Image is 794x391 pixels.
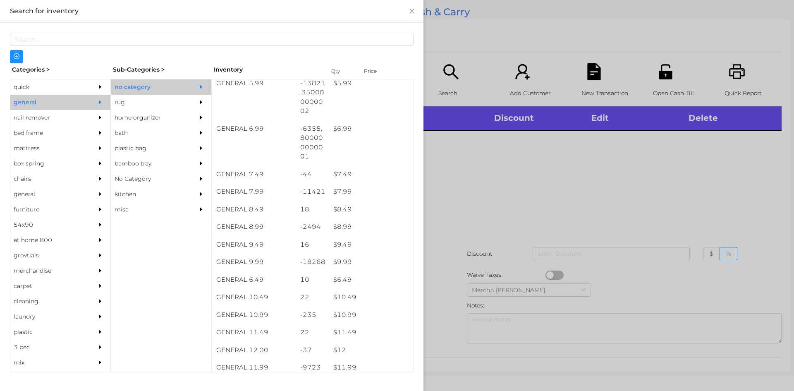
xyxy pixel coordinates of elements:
[10,294,86,309] div: cleaning
[97,237,103,243] i: icon: caret-right
[296,271,330,289] div: 10
[111,110,187,125] div: home organizer
[97,252,103,258] i: icon: caret-right
[111,187,187,202] div: kitchen
[212,218,296,236] div: GENERAL 8.99
[212,253,296,271] div: GENERAL 9.99
[10,248,86,263] div: grovtials
[296,306,330,324] div: -235
[296,324,330,341] div: 22
[10,125,86,141] div: bed frame
[97,145,103,151] i: icon: caret-right
[329,201,413,218] div: $ 8.49
[10,95,86,110] div: general
[296,74,330,120] div: -13821.350000000002
[97,191,103,197] i: icon: caret-right
[329,341,413,359] div: $ 12
[329,218,413,236] div: $ 8.99
[97,161,103,166] i: icon: caret-right
[10,187,86,202] div: general
[10,110,86,125] div: nail remover
[212,236,296,254] div: GENERAL 9.49
[111,125,187,141] div: bath
[198,145,204,151] i: icon: caret-right
[329,236,413,254] div: $ 9.49
[10,7,414,16] div: Search for inventory
[409,8,415,14] i: icon: close
[212,166,296,183] div: GENERAL 7.49
[198,161,204,166] i: icon: caret-right
[10,370,86,386] div: appliances
[97,176,103,182] i: icon: caret-right
[212,324,296,341] div: GENERAL 11.49
[97,84,103,90] i: icon: caret-right
[329,120,413,138] div: $ 6.99
[97,314,103,319] i: icon: caret-right
[97,283,103,289] i: icon: caret-right
[296,166,330,183] div: -44
[198,130,204,136] i: icon: caret-right
[329,359,413,377] div: $ 11.99
[97,206,103,212] i: icon: caret-right
[329,271,413,289] div: $ 6.49
[198,115,204,120] i: icon: caret-right
[10,33,414,46] input: Search...
[111,156,187,171] div: bamboo tray
[10,202,86,217] div: furniture
[10,278,86,294] div: carpet
[111,171,187,187] div: No Category
[198,191,204,197] i: icon: caret-right
[10,50,23,63] button: icon: plus-circle
[212,271,296,289] div: GENERAL 6.49
[212,183,296,201] div: GENERAL 7.99
[296,253,330,271] div: -18268
[198,99,204,105] i: icon: caret-right
[111,141,187,156] div: plastic bag
[329,65,354,77] div: Qty
[296,236,330,254] div: 16
[296,341,330,359] div: -37
[10,171,86,187] div: chairs
[198,84,204,90] i: icon: caret-right
[329,183,413,201] div: $ 7.99
[97,99,103,105] i: icon: caret-right
[10,263,86,278] div: merchandise
[296,201,330,218] div: 18
[97,329,103,335] i: icon: caret-right
[329,324,413,341] div: $ 11.49
[97,360,103,365] i: icon: caret-right
[296,359,330,377] div: -9723
[212,288,296,306] div: GENERAL 10.49
[329,166,413,183] div: $ 7.49
[329,74,413,92] div: $ 5.99
[10,141,86,156] div: mattress
[10,156,86,171] div: box spring
[212,341,296,359] div: GENERAL 12.00
[198,206,204,212] i: icon: caret-right
[10,340,86,355] div: 3 pec
[10,355,86,370] div: mix
[97,115,103,120] i: icon: caret-right
[10,63,111,76] div: Categories >
[329,253,413,271] div: $ 9.99
[212,201,296,218] div: GENERAL 8.49
[212,120,296,138] div: GENERAL 6.99
[329,306,413,324] div: $ 10.99
[212,74,296,92] div: GENERAL 5.99
[10,233,86,248] div: at home 800
[97,130,103,136] i: icon: caret-right
[111,95,187,110] div: rug
[212,306,296,324] div: GENERAL 10.99
[10,217,86,233] div: 54x90
[97,344,103,350] i: icon: caret-right
[97,298,103,304] i: icon: caret-right
[296,218,330,236] div: -2494
[111,63,212,76] div: Sub-Categories >
[10,309,86,324] div: laundry
[362,65,395,77] div: Price
[198,176,204,182] i: icon: caret-right
[97,268,103,273] i: icon: caret-right
[296,120,330,166] div: -6355.800000000001
[212,359,296,377] div: GENERAL 11.99
[10,79,86,95] div: quick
